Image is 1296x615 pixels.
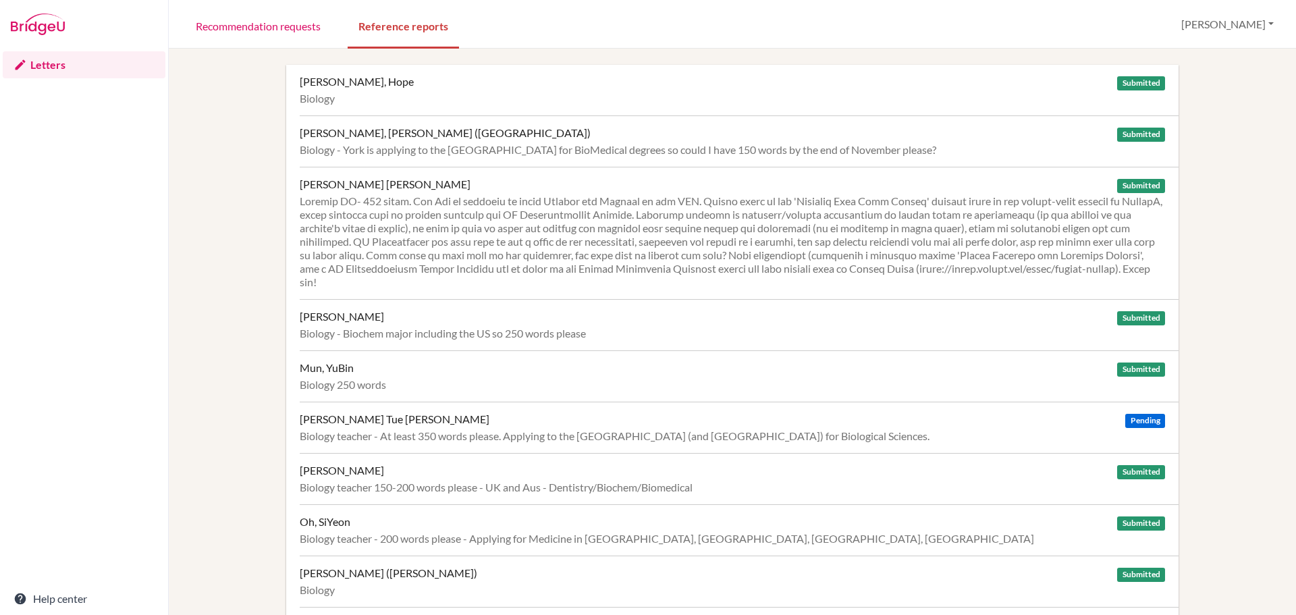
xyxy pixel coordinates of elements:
[300,115,1179,167] a: [PERSON_NAME], [PERSON_NAME] ([GEOGRAPHIC_DATA]) Submitted Biology - York is applying to the [GEO...
[300,532,1165,545] div: Biology teacher - 200 words please - Applying for Medicine in [GEOGRAPHIC_DATA], [GEOGRAPHIC_DATA...
[300,504,1179,556] a: Oh, SiYeon Submitted Biology teacher - 200 words please - Applying for Medicine in [GEOGRAPHIC_DA...
[185,2,331,49] a: Recommendation requests
[1117,76,1164,90] span: Submitted
[1117,516,1164,531] span: Submitted
[1117,128,1164,142] span: Submitted
[300,178,470,191] div: [PERSON_NAME] [PERSON_NAME]
[1117,179,1164,193] span: Submitted
[1117,465,1164,479] span: Submitted
[3,585,165,612] a: Help center
[300,583,1165,597] div: Biology
[1125,414,1164,428] span: Pending
[300,429,1165,443] div: Biology teacher - At least 350 words please. Applying to the [GEOGRAPHIC_DATA] (and [GEOGRAPHIC_D...
[300,75,414,88] div: [PERSON_NAME], Hope
[3,51,165,78] a: Letters
[1117,311,1164,325] span: Submitted
[300,361,354,375] div: Mun, YuBin
[300,378,1165,392] div: Biology 250 words
[300,515,350,529] div: Oh, SiYeon
[300,126,591,140] div: [PERSON_NAME], [PERSON_NAME] ([GEOGRAPHIC_DATA])
[1117,568,1164,582] span: Submitted
[300,350,1179,402] a: Mun, YuBin Submitted Biology 250 words
[300,143,1165,157] div: Biology - York is applying to the [GEOGRAPHIC_DATA] for BioMedical degrees so could I have 150 wo...
[348,2,459,49] a: Reference reports
[300,556,1179,607] a: [PERSON_NAME] ([PERSON_NAME]) Submitted Biology
[1175,11,1280,37] button: [PERSON_NAME]
[11,14,65,35] img: Bridge-U
[300,402,1179,453] a: [PERSON_NAME] Tue [PERSON_NAME] Pending Biology teacher - At least 350 words please. Applying to ...
[300,481,1165,494] div: Biology teacher 150-200 words please - UK and Aus - Dentistry/Biochem/Biomedical
[300,412,489,426] div: [PERSON_NAME] Tue [PERSON_NAME]
[300,566,477,580] div: [PERSON_NAME] ([PERSON_NAME])
[300,65,1179,115] a: [PERSON_NAME], Hope Submitted Biology
[300,464,384,477] div: [PERSON_NAME]
[300,92,1165,105] div: Biology
[300,167,1179,299] a: [PERSON_NAME] [PERSON_NAME] Submitted Loremip DO- 452 sitam. Con Adi el seddoeiu te incid Utlabor...
[1117,363,1164,377] span: Submitted
[300,453,1179,504] a: [PERSON_NAME] Submitted Biology teacher 150-200 words please - UK and Aus - Dentistry/Biochem/Bio...
[300,310,384,323] div: [PERSON_NAME]
[300,327,1165,340] div: Biology - Biochem major including the US so 250 words please
[300,194,1165,289] div: Loremip DO- 452 sitam. Con Adi el seddoeiu te incid Utlabor etd Magnaal en adm VEN. Quisno exerc ...
[300,299,1179,350] a: [PERSON_NAME] Submitted Biology - Biochem major including the US so 250 words please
